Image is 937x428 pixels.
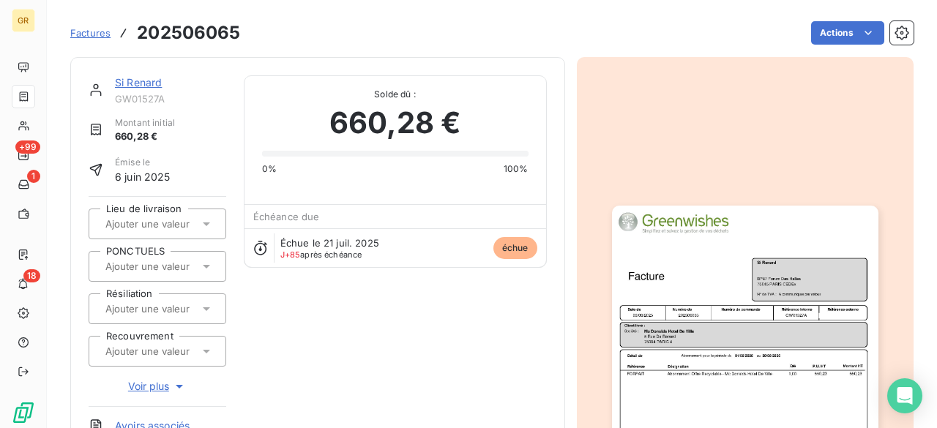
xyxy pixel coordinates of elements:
span: Échue le 21 juil. 2025 [280,237,379,249]
img: Logo LeanPay [12,401,35,424]
div: Open Intercom Messenger [887,378,922,413]
span: Montant initial [115,116,175,129]
span: J+85 [280,249,301,260]
span: échue [493,237,537,259]
button: Voir plus [89,378,226,394]
span: 1 [27,170,40,183]
span: Solde dû : [262,88,529,101]
input: Ajouter une valeur [104,217,251,230]
span: 660,28 € [115,129,175,144]
span: GW01527A [115,93,226,105]
div: GR [12,9,35,32]
a: Si Renard [115,76,162,89]
h3: 202506065 [137,20,240,46]
span: Voir plus [128,379,187,394]
span: +99 [15,140,40,154]
span: Échéance due [253,211,320,222]
input: Ajouter une valeur [104,345,251,358]
span: 6 juin 2025 [115,169,171,184]
span: Émise le [115,156,171,169]
input: Ajouter une valeur [104,260,251,273]
span: 0% [262,162,277,176]
a: Factures [70,26,111,40]
span: 100% [504,162,529,176]
span: 660,28 € [329,101,460,145]
button: Actions [811,21,884,45]
span: après échéance [280,250,362,259]
span: 18 [23,269,40,282]
span: Factures [70,27,111,39]
input: Ajouter une valeur [104,302,251,315]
